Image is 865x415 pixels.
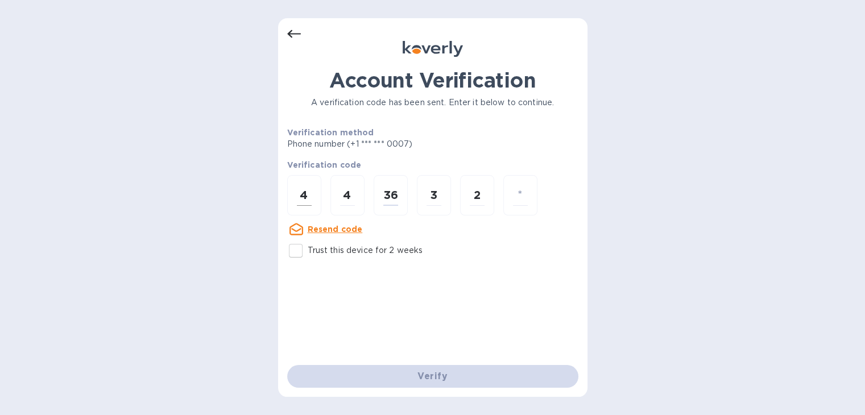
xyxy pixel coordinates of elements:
[287,138,500,150] p: Phone number (+1 *** *** 0007)
[287,159,578,171] p: Verification code
[308,244,423,256] p: Trust this device for 2 weeks
[287,68,578,92] h1: Account Verification
[308,225,363,234] u: Resend code
[287,128,374,137] b: Verification method
[287,97,578,109] p: A verification code has been sent. Enter it below to continue.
